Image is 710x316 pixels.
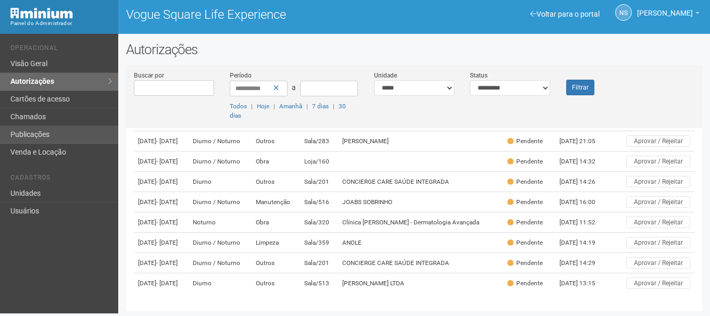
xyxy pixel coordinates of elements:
button: Aprovar / Rejeitar [626,217,690,228]
div: Pendente [507,137,543,146]
td: Diurno / Noturno [189,151,252,172]
td: ANOLE [338,233,503,253]
td: [PERSON_NAME] [338,131,503,151]
a: NS [615,4,632,21]
td: JOABS SOBRINHO [338,192,503,212]
td: Sala/516 [300,192,338,212]
button: Aprovar / Rejeitar [626,176,690,187]
td: Obra [252,151,300,172]
span: - [DATE] [156,280,178,287]
button: Filtrar [566,80,594,95]
td: Obra [252,212,300,233]
label: Status [470,71,488,80]
td: Outros [252,131,300,151]
td: [DATE] [134,233,189,253]
td: Sala/201 [300,172,338,192]
div: Pendente [507,279,543,288]
label: Período [230,71,252,80]
td: [DATE] 11:52 [555,212,613,233]
td: Noturno [189,212,252,233]
span: - [DATE] [156,219,178,226]
span: - [DATE] [156,198,178,206]
a: Amanhã [279,103,302,110]
td: Diurno [189,172,252,192]
span: | [306,103,308,110]
td: [DATE] [134,253,189,273]
td: CONCIERGE CARE SAÚDE INTEGRADA [338,172,503,192]
div: Pendente [507,259,543,268]
span: - [DATE] [156,239,178,246]
span: | [333,103,334,110]
td: [DATE] 21:05 [555,131,613,151]
button: Aprovar / Rejeitar [626,135,690,147]
td: [DATE] 16:00 [555,192,613,212]
button: Aprovar / Rejeitar [626,257,690,269]
td: [DATE] 14:19 [555,233,613,253]
td: Loja/160 [300,151,338,172]
li: Cadastros [10,174,110,185]
td: [DATE] [134,131,189,151]
h2: Autorizações [126,42,702,57]
td: Sala/513 [300,273,338,294]
td: Limpeza [252,233,300,253]
span: - [DATE] [156,158,178,165]
td: Outros [252,172,300,192]
span: a [292,83,296,92]
td: [DATE] [134,273,189,294]
td: [DATE] 14:29 [555,253,613,273]
td: Clínica [PERSON_NAME] - Dermatologia Avançada [338,212,503,233]
td: [DATE] [134,151,189,172]
span: - [DATE] [156,259,178,267]
td: Diurno [189,273,252,294]
td: Diurno / Noturno [189,192,252,212]
button: Aprovar / Rejeitar [626,156,690,167]
td: Diurno / Noturno [189,131,252,151]
button: Aprovar / Rejeitar [626,196,690,208]
span: - [DATE] [156,137,178,145]
li: Operacional [10,44,110,55]
td: [DATE] 14:26 [555,172,613,192]
td: Outros [252,253,300,273]
a: Todos [230,103,247,110]
a: [PERSON_NAME] [637,10,700,19]
td: CONCIERGE CARE SAÚDE INTEGRADA [338,253,503,273]
td: [DATE] 13:15 [555,273,613,294]
h1: Vogue Square Life Experience [126,8,406,21]
td: Sala/359 [300,233,338,253]
span: - [DATE] [156,178,178,185]
td: [DATE] 14:32 [555,151,613,172]
label: Buscar por [134,71,164,80]
button: Aprovar / Rejeitar [626,237,690,248]
span: | [273,103,275,110]
td: Manutenção [252,192,300,212]
a: Voltar para o portal [530,10,600,18]
td: [DATE] [134,192,189,212]
td: [DATE] [134,212,189,233]
span: | [251,103,253,110]
td: Sala/283 [300,131,338,151]
div: Pendente [507,218,543,227]
td: Diurno / Noturno [189,233,252,253]
td: Sala/320 [300,212,338,233]
td: [DATE] [134,172,189,192]
td: Outros [252,273,300,294]
a: 7 dias [312,103,329,110]
div: Pendente [507,198,543,207]
div: Painel do Administrador [10,19,110,28]
img: Minium [10,8,73,19]
div: Pendente [507,178,543,186]
td: Sala/201 [300,253,338,273]
div: Pendente [507,157,543,166]
td: Diurno / Noturno [189,253,252,273]
label: Unidade [374,71,397,80]
a: Hoje [257,103,269,110]
div: Pendente [507,238,543,247]
td: [PERSON_NAME] LTDA [338,273,503,294]
button: Aprovar / Rejeitar [626,277,690,289]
